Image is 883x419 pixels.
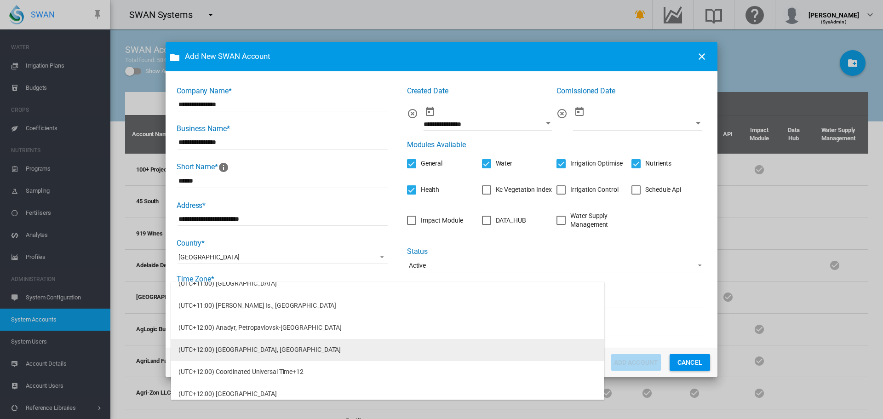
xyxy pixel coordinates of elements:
div: (UTC+12:00) Anadyr, Petropavlovsk-[GEOGRAPHIC_DATA] [178,323,342,333]
div: (UTC+11:00) [PERSON_NAME] Is., [GEOGRAPHIC_DATA] [178,301,336,310]
div: (UTC+12:00) [GEOGRAPHIC_DATA], [GEOGRAPHIC_DATA] [178,345,341,355]
div: (UTC+12:00) Coordinated Universal Time+12 [178,367,304,377]
div: (UTC+11:00) [GEOGRAPHIC_DATA] [178,279,277,288]
div: (UTC+12:00) [GEOGRAPHIC_DATA] [178,390,277,399]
